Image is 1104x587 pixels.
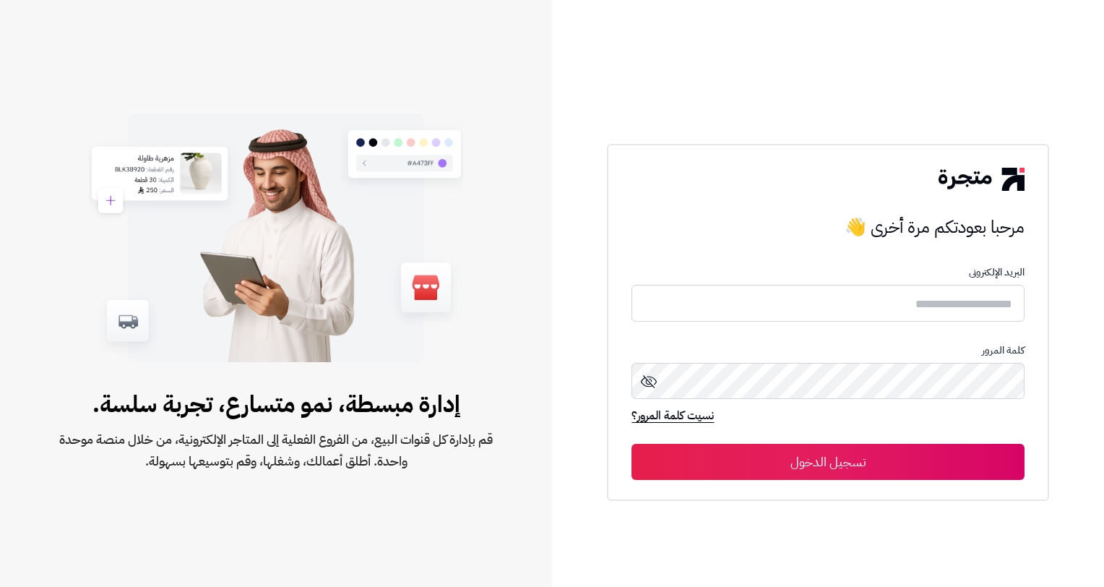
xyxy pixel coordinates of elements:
p: كلمة المرور [631,345,1024,356]
h3: مرحبا بعودتكم مرة أخرى 👋 [631,213,1024,241]
a: نسيت كلمة المرور؟ [631,407,714,427]
span: قم بإدارة كل قنوات البيع، من الفروع الفعلية إلى المتاجر الإلكترونية، من خلال منصة موحدة واحدة. أط... [46,429,506,472]
img: logo-2.png [939,168,1024,191]
p: البريد الإلكترونى [631,267,1024,278]
span: إدارة مبسطة، نمو متسارع، تجربة سلسة. [46,387,506,421]
button: تسجيل الدخول [631,444,1024,480]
